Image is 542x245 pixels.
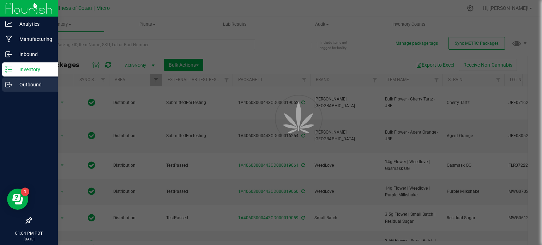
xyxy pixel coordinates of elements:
p: [DATE] [3,237,55,242]
inline-svg: Inventory [5,66,12,73]
p: 01:04 PM PDT [3,230,55,237]
inline-svg: Manufacturing [5,36,12,43]
p: Analytics [12,20,55,28]
p: Outbound [12,80,55,89]
inline-svg: Analytics [5,20,12,27]
inline-svg: Inbound [5,51,12,58]
iframe: Resource center [7,189,28,210]
p: Manufacturing [12,35,55,43]
p: Inventory [12,65,55,74]
iframe: Resource center unread badge [21,188,29,196]
inline-svg: Outbound [5,81,12,88]
p: Inbound [12,50,55,59]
